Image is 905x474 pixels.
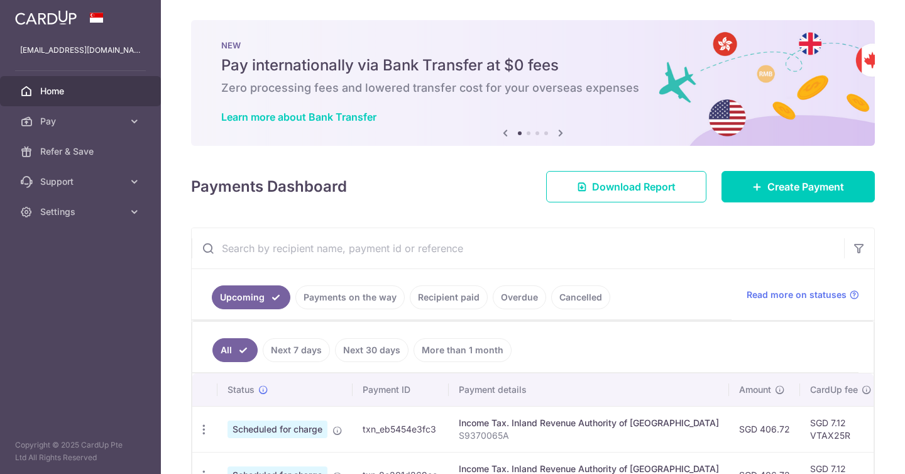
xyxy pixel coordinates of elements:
[221,40,845,50] p: NEW
[739,383,771,396] span: Amount
[20,44,141,57] p: [EMAIL_ADDRESS][DOMAIN_NAME]
[414,338,512,362] a: More than 1 month
[191,20,875,146] img: Bank transfer banner
[40,175,123,188] span: Support
[767,179,844,194] span: Create Payment
[721,171,875,202] a: Create Payment
[810,383,858,396] span: CardUp fee
[449,373,729,406] th: Payment details
[493,285,546,309] a: Overdue
[459,429,719,442] p: S9370065A
[335,338,409,362] a: Next 30 days
[40,206,123,218] span: Settings
[212,338,258,362] a: All
[191,175,347,198] h4: Payments Dashboard
[353,406,449,452] td: txn_eb5454e3fc3
[221,55,845,75] h5: Pay internationally via Bank Transfer at $0 fees
[15,10,77,25] img: CardUp
[410,285,488,309] a: Recipient paid
[295,285,405,309] a: Payments on the way
[546,171,706,202] a: Download Report
[40,85,123,97] span: Home
[228,421,327,438] span: Scheduled for charge
[228,383,255,396] span: Status
[40,115,123,128] span: Pay
[592,179,676,194] span: Download Report
[800,406,882,452] td: SGD 7.12 VTAX25R
[221,80,845,96] h6: Zero processing fees and lowered transfer cost for your overseas expenses
[729,406,800,452] td: SGD 406.72
[263,338,330,362] a: Next 7 days
[747,289,847,301] span: Read more on statuses
[221,111,376,123] a: Learn more about Bank Transfer
[212,285,290,309] a: Upcoming
[353,373,449,406] th: Payment ID
[192,228,844,268] input: Search by recipient name, payment id or reference
[551,285,610,309] a: Cancelled
[747,289,859,301] a: Read more on statuses
[40,145,123,158] span: Refer & Save
[459,417,719,429] div: Income Tax. Inland Revenue Authority of [GEOGRAPHIC_DATA]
